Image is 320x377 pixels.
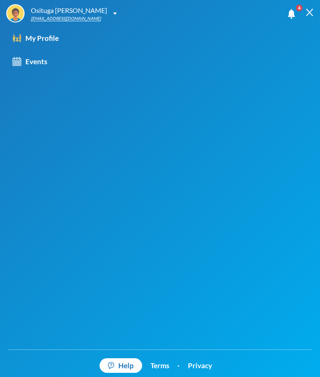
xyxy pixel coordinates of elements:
[150,360,169,371] a: Terms
[12,56,47,67] div: Events
[188,360,212,371] a: Privacy
[177,360,180,371] div: ·
[296,5,302,11] span: 4
[31,5,107,15] div: Osituga [PERSON_NAME]
[12,33,59,44] div: My Profile
[7,5,24,22] img: STUDENT
[100,358,142,373] a: Help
